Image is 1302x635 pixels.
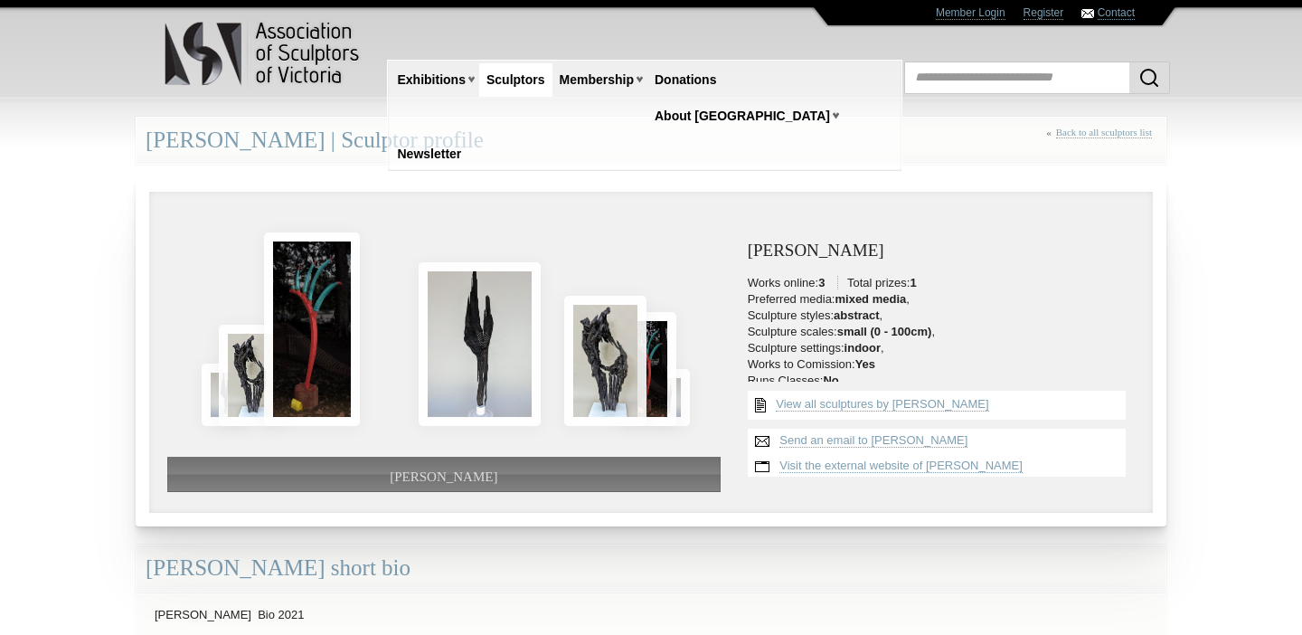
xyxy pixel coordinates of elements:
img: Vesica Piscis return [564,296,646,426]
a: Membership [552,63,641,97]
a: Back to all sculptors list [1056,127,1152,138]
img: Diane Thompson [419,262,541,426]
strong: mixed media [835,292,906,306]
a: Exhibitions [391,63,473,97]
img: Untitled [620,312,676,425]
a: View all sculptures by [PERSON_NAME] [776,397,988,412]
div: « [1046,127,1156,158]
img: Diane Thompson [202,364,248,426]
a: Sculptors [479,63,552,97]
strong: small (0 - 100cm) [837,325,932,338]
img: Untitled [264,232,360,426]
strong: abstract [834,308,880,322]
img: Search [1138,67,1160,89]
a: Member Login [936,6,1005,20]
strong: 3 [818,276,825,289]
li: Runs Classes: [748,374,1135,388]
a: Newsletter [391,137,469,171]
img: Contact ASV [1081,9,1094,18]
strong: 1 [910,276,916,289]
li: Sculpture styles: , [748,308,1135,323]
img: Vesica Piscis return [219,325,282,426]
a: Contact [1098,6,1135,20]
strong: Yes [855,357,875,371]
a: Register [1024,6,1064,20]
li: Preferred media: , [748,292,1135,307]
img: Visit website [748,454,777,479]
p: [PERSON_NAME] Bio 2021 [146,603,1156,627]
li: Sculpture settings: , [748,341,1135,355]
a: Donations [647,63,723,97]
h3: [PERSON_NAME] [748,242,1135,261]
li: Works to Comission: [748,357,1135,372]
div: [PERSON_NAME] short bio [136,545,1166,592]
img: View all {sculptor_name} sculptures list [748,391,773,420]
li: Sculpture scales: , [748,325,1135,339]
strong: indoor [844,341,881,355]
span: [PERSON_NAME] [390,469,497,484]
strong: No [823,374,838,387]
div: [PERSON_NAME] | Sculptor profile [136,117,1166,165]
img: Send an email to Diane Thompson [748,429,777,454]
a: Send an email to [PERSON_NAME] [779,433,967,448]
img: logo.png [164,18,363,90]
a: About [GEOGRAPHIC_DATA] [647,100,837,133]
li: Works online: Total prizes: [748,276,1135,290]
a: Visit the external website of [PERSON_NAME] [779,459,1023,473]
